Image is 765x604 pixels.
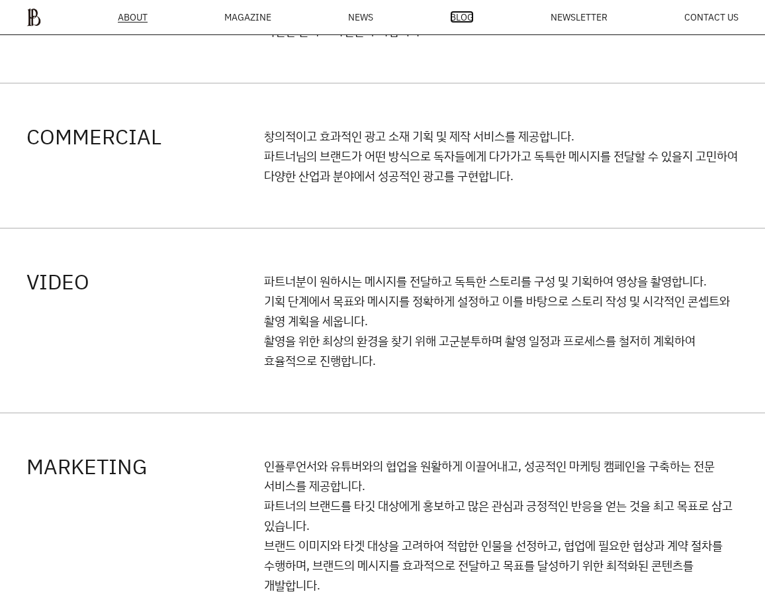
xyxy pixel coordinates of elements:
a: BLOG [450,13,474,22]
a: NEWS [348,13,373,22]
p: 창의적이고 효과적인 광고 소재 기획 및 제작 서비스를 제공합니다. 파트너님의 브랜드가 어떤 방식으로 독자들에게 다가가고 독특한 메시지를 전달할 수 있을지 고민하여 다양한 산업... [264,126,739,185]
div: MAGAZINE [224,13,271,22]
h4: VIDEO [26,271,264,292]
p: 파트너분이 원하시는 메시지를 전달하고 독특한 스토리를 구성 및 기획하여 영상을 촬영합니다. 기획 단계에서 목표와 메시지를 정확하게 설정하고 이를 바탕으로 스토리 작성 및 시각... [264,271,739,370]
a: NEWSLETTER [551,13,607,22]
h4: COMMERCIAL [26,126,264,147]
img: ba379d5522eb3.png [26,8,41,26]
span: ABOUT [118,13,148,22]
a: CONTACT US [684,13,739,22]
h4: MARKETING [26,456,264,477]
p: 인플루언서와 유튜버와의 협업을 원활하게 이끌어내고, 성공적인 마케팅 캠페인을 구축하는 전문 서비스를 제공합니다. 파트너의 브랜드를 타깃 대상에게 홍보하고 많은 관심과 긍정적인... [264,456,739,595]
a: ABOUT [118,13,148,23]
